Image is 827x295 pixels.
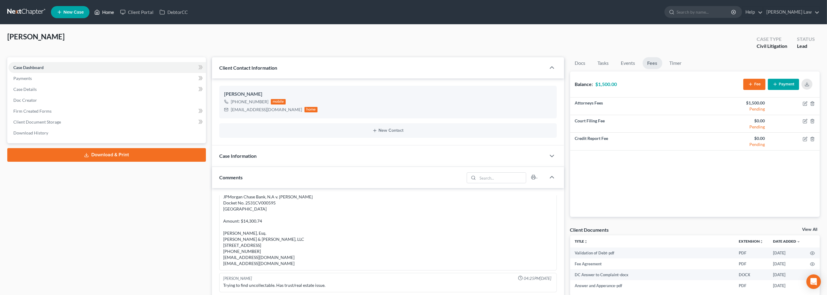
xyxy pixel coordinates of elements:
a: Case Dashboard [8,62,206,73]
a: Docs [570,57,590,69]
a: Events [616,57,640,69]
a: Client Portal [117,7,156,18]
div: Pending [700,124,765,130]
a: Download & Print [7,148,206,162]
a: Home [91,7,117,18]
a: DebtorCC [156,7,191,18]
td: DC Answer to Complaint-docx [570,269,734,280]
div: [PHONE_NUMBER] [231,99,268,105]
a: [PERSON_NAME] Law [763,7,819,18]
span: Client Document Storage [13,119,61,124]
td: DOCX [734,269,768,280]
a: Client Document Storage [8,117,206,128]
span: Download History [13,130,48,135]
div: $0.00 [700,118,765,124]
div: Status [797,36,815,43]
a: Download History [8,128,206,138]
span: Case Details [13,87,37,92]
strong: $1,500.00 [596,81,617,87]
td: PDF [734,258,768,269]
span: Case Dashboard [13,65,44,70]
span: [PERSON_NAME] [7,32,65,41]
div: $0.00 [700,135,765,141]
a: Extensionunfold_more [739,239,763,244]
div: [PERSON_NAME] [224,91,552,98]
button: Payment [768,79,799,90]
td: [DATE] [768,247,805,258]
div: [EMAIL_ADDRESS][DOMAIN_NAME] [231,107,302,113]
td: [DATE] [768,258,805,269]
span: Doc Creator [13,98,37,103]
i: unfold_more [584,240,588,244]
td: Fee Agreement [570,258,734,269]
button: Fee [743,79,765,90]
span: Payments [13,76,32,81]
a: Payments [8,73,206,84]
div: [PERSON_NAME] [223,276,252,281]
a: Doc Creator [8,95,206,106]
span: Client Contact Information [219,65,277,71]
strong: Balance: [575,81,593,87]
div: Lead [797,43,815,50]
input: Search by name... [677,6,732,18]
i: unfold_more [760,240,763,244]
span: Comments [219,174,243,180]
a: Titleunfold_more [575,239,588,244]
div: Client Documents [570,227,609,233]
a: Timer [665,57,687,69]
div: Pending [700,141,765,147]
div: Trying to find uncollectable. Has trust/real estate issue. [223,282,553,288]
i: expand_more [797,240,800,244]
a: Tasks [593,57,614,69]
a: Help [742,7,763,18]
input: Search... [478,173,526,183]
td: Answer and Apperance-pdf [570,280,734,291]
td: Court Filing Fee [570,115,695,132]
a: Fees [643,57,662,69]
span: New Case [63,10,84,15]
div: Civil Litigation [757,43,787,50]
td: [DATE] [768,280,805,291]
span: Firm Created Forms [13,108,52,114]
div: home [304,107,318,112]
a: Case Details [8,84,206,95]
td: Validation of Debt-pdf [570,247,734,258]
a: Date Added expand_more [773,239,800,244]
td: Attorneys Fees [570,98,695,115]
td: Credit Report Fee [570,133,695,150]
td: [DATE] [768,269,805,280]
button: New Contact [224,128,552,133]
div: Pending [700,106,765,112]
span: 04:25PM[DATE] [524,276,552,281]
td: PDF [734,280,768,291]
span: Case Information [219,153,257,159]
div: SSN: 0242 DOB: [DEMOGRAPHIC_DATA] Address: [STREET_ADDRESS] JPMorgan Chase Bank, N.A v. [PERSON_N... [223,170,553,267]
div: mobile [271,99,286,104]
a: Firm Created Forms [8,106,206,117]
div: Case Type [757,36,787,43]
a: View All [802,227,817,232]
td: PDF [734,247,768,258]
div: Open Intercom Messenger [806,274,821,289]
div: $1,500.00 [700,100,765,106]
